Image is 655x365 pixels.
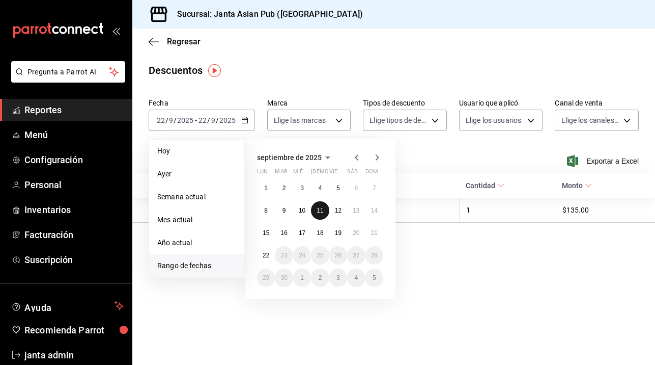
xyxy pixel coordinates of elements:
span: Año actual [157,238,236,248]
span: Recomienda Parrot [24,323,124,337]
abbr: domingo [365,168,378,179]
abbr: 1 de octubre de 2025 [300,274,304,281]
span: Menú [24,128,124,142]
span: Ayer [157,169,236,179]
button: 20 de septiembre de 2025 [347,224,365,242]
button: 4 de septiembre de 2025 [311,179,329,197]
abbr: 13 de septiembre de 2025 [353,207,359,214]
abbr: 2 de octubre de 2025 [319,274,322,281]
button: 12 de septiembre de 2025 [329,201,347,220]
span: / [174,116,177,124]
abbr: 28 de septiembre de 2025 [371,252,378,259]
button: 1 de septiembre de 2025 [257,179,275,197]
span: Hoy [157,146,236,157]
button: 18 de septiembre de 2025 [311,224,329,242]
abbr: 21 de septiembre de 2025 [371,229,378,237]
abbr: 18 de septiembre de 2025 [317,229,323,237]
button: 19 de septiembre de 2025 [329,224,347,242]
span: Regresar [167,37,201,46]
button: 9 de septiembre de 2025 [275,201,293,220]
button: 4 de octubre de 2025 [347,269,365,287]
button: 26 de septiembre de 2025 [329,246,347,265]
button: 27 de septiembre de 2025 [347,246,365,265]
abbr: 2 de septiembre de 2025 [282,185,286,192]
span: septiembre de 2025 [257,153,322,162]
span: Facturación [24,228,124,242]
span: Elige las marcas [274,115,326,125]
span: Semana actual [157,192,236,202]
button: 16 de septiembre de 2025 [275,224,293,242]
button: 10 de septiembre de 2025 [293,201,311,220]
button: 13 de septiembre de 2025 [347,201,365,220]
span: Elige los canales de venta [561,115,620,125]
span: Ayuda [24,300,110,312]
button: Exportar a Excel [569,155,639,167]
span: Elige los usuarios [466,115,521,125]
abbr: 25 de septiembre de 2025 [317,252,323,259]
abbr: 26 de septiembre de 2025 [335,252,341,259]
abbr: 14 de septiembre de 2025 [371,207,378,214]
button: 7 de septiembre de 2025 [365,179,383,197]
label: Canal de venta [555,99,639,107]
input: ---- [177,116,194,124]
abbr: 1 de septiembre de 2025 [264,185,268,192]
abbr: jueves [311,168,371,179]
span: Pregunta a Parrot AI [27,67,109,77]
span: / [207,116,210,124]
input: -- [168,116,174,124]
button: 8 de septiembre de 2025 [257,201,275,220]
span: Configuración [24,153,124,167]
abbr: sábado [347,168,358,179]
abbr: 22 de septiembre de 2025 [263,252,269,259]
abbr: 6 de septiembre de 2025 [354,185,358,192]
abbr: miércoles [293,168,303,179]
button: septiembre de 2025 [257,151,334,164]
button: 1 de octubre de 2025 [293,269,311,287]
button: 17 de septiembre de 2025 [293,224,311,242]
label: Fecha [149,99,255,107]
input: -- [156,116,165,124]
abbr: viernes [329,168,337,179]
span: janta admin [24,348,124,362]
th: Externo [132,198,305,223]
abbr: 29 de septiembre de 2025 [263,274,269,281]
abbr: 19 de septiembre de 2025 [335,229,341,237]
a: Pregunta a Parrot AI [7,74,125,85]
button: 3 de octubre de 2025 [329,269,347,287]
button: 2 de septiembre de 2025 [275,179,293,197]
th: $135.00 [556,198,655,223]
span: Cantidad [466,181,504,190]
abbr: lunes [257,168,268,179]
span: / [165,116,168,124]
abbr: 11 de septiembre de 2025 [317,207,323,214]
abbr: 9 de septiembre de 2025 [282,207,286,214]
button: 2 de octubre de 2025 [311,269,329,287]
button: Pregunta a Parrot AI [11,61,125,83]
input: ---- [219,116,236,124]
abbr: 7 de septiembre de 2025 [373,185,376,192]
abbr: 5 de septiembre de 2025 [336,185,340,192]
span: / [216,116,219,124]
button: Regresar [149,37,201,46]
img: Tooltip marker [208,64,221,77]
button: 14 de septiembre de 2025 [365,201,383,220]
input: -- [198,116,207,124]
abbr: 24 de septiembre de 2025 [299,252,305,259]
abbr: 20 de septiembre de 2025 [353,229,359,237]
button: 21 de septiembre de 2025 [365,224,383,242]
button: open_drawer_menu [112,27,120,35]
button: 30 de septiembre de 2025 [275,269,293,287]
abbr: 15 de septiembre de 2025 [263,229,269,237]
abbr: 27 de septiembre de 2025 [353,252,359,259]
span: Mes actual [157,215,236,225]
th: 1 [460,198,556,223]
button: 23 de septiembre de 2025 [275,246,293,265]
abbr: 8 de septiembre de 2025 [264,207,268,214]
span: Monto [562,181,592,190]
button: 24 de septiembre de 2025 [293,246,311,265]
button: 6 de septiembre de 2025 [347,179,365,197]
abbr: 3 de septiembre de 2025 [300,185,304,192]
span: Elige tipos de descuento [369,115,428,125]
button: 28 de septiembre de 2025 [365,246,383,265]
